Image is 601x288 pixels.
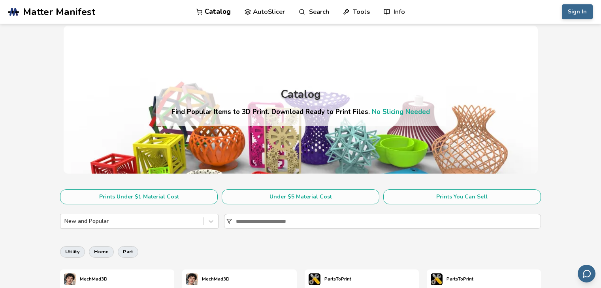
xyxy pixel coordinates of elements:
img: PartsToPrint's profile [431,273,443,285]
a: No Slicing Needed [372,107,430,116]
img: PartsToPrint's profile [309,273,320,285]
p: MechMad3D [202,275,230,283]
button: Send feedback via email [578,265,595,282]
p: PartsToPrint [324,275,351,283]
button: utility [60,246,85,257]
p: MechMad3D [80,275,107,283]
div: Catalog [281,88,321,101]
button: Sign In [562,4,593,19]
button: part [118,246,138,257]
button: home [89,246,114,257]
button: Under $5 Material Cost [222,189,379,204]
span: Matter Manifest [23,6,95,17]
button: Prints You Can Sell [383,189,541,204]
h4: Find Popular Items to 3D Print. Download Ready to Print Files. [171,107,430,116]
img: MechMad3D's profile [64,273,76,285]
img: MechMad3D's profile [186,273,198,285]
p: PartsToPrint [447,275,473,283]
input: New and Popular [64,218,66,224]
button: Prints Under $1 Material Cost [60,189,218,204]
